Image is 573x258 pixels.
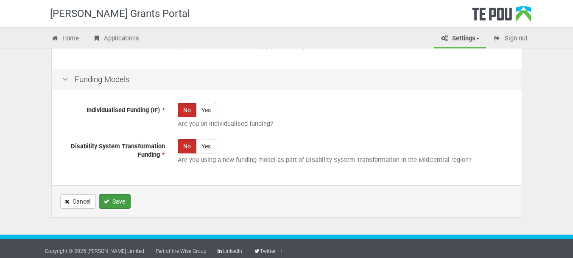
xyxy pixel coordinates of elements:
[178,103,196,117] label: No
[45,30,86,48] a: Home
[178,139,196,153] label: No
[87,106,160,114] span: Individualised Funding (IF)
[99,194,131,209] button: Save
[487,30,534,48] a: Sign out
[86,30,145,48] a: Applications
[178,119,511,128] p: Are you on individualised funding?
[45,248,144,254] a: Copyright © 2025 [PERSON_NAME] Limited
[196,139,216,153] label: Yes
[60,194,96,209] a: Cancel
[254,248,276,254] a: Twitter
[178,156,511,164] p: Are you using a new funding model as part of Disability System Transformation in the MidCentral r...
[196,103,216,117] label: Yes
[472,6,531,27] div: Te Pou Logo
[434,30,486,48] a: Settings
[52,69,522,91] div: Funding Models
[156,248,207,254] a: Part of the Wise Group
[71,142,165,159] span: Disability System Transformation Funding
[217,248,242,254] a: LinkedIn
